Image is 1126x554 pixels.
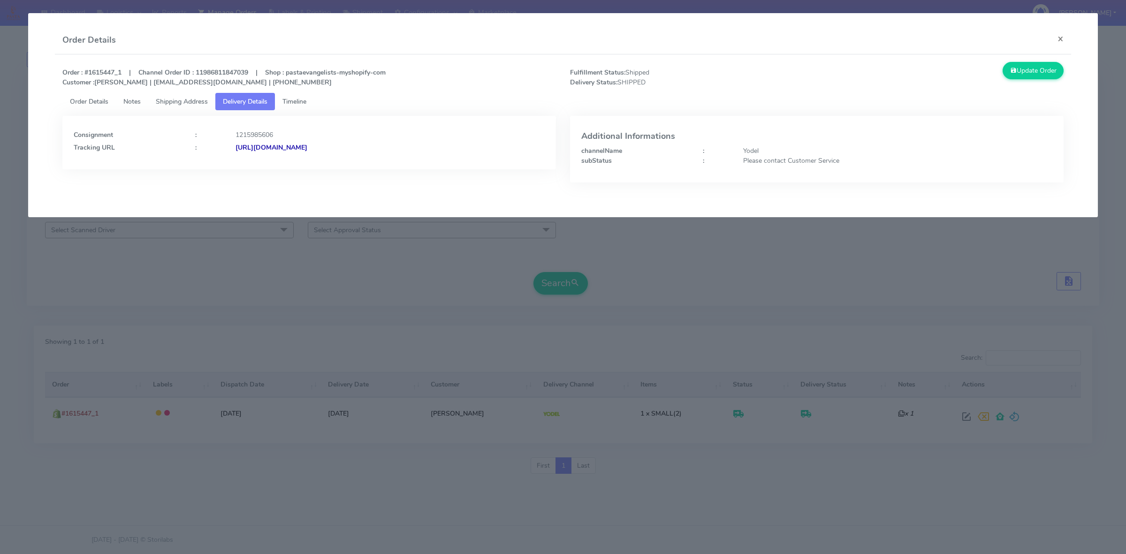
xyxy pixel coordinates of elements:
span: Order Details [70,97,108,106]
strong: Consignment [74,130,113,139]
strong: Customer : [62,78,94,87]
span: Timeline [282,97,306,106]
h4: Additional Informations [581,132,1052,141]
button: Close [1050,26,1071,51]
span: Shipped SHIPPED [563,68,817,87]
strong: channelName [581,146,622,155]
div: Yodel [736,146,1059,156]
strong: : [195,130,197,139]
strong: Order : #1615447_1 | Channel Order ID : 11986811847039 | Shop : pastaevangelists-myshopify-com [P... [62,68,386,87]
button: Update Order [1003,62,1064,79]
strong: [URL][DOMAIN_NAME] [236,143,307,152]
strong: Tracking URL [74,143,115,152]
h4: Order Details [62,34,116,46]
span: Notes [123,97,141,106]
strong: subStatus [581,156,612,165]
strong: : [703,146,704,155]
span: Shipping Address [156,97,208,106]
div: Please contact Customer Service [736,156,1059,166]
strong: Delivery Status: [570,78,617,87]
strong: : [195,143,197,152]
strong: Fulfillment Status: [570,68,625,77]
div: 1215985606 [228,130,552,140]
ul: Tabs [62,93,1064,110]
span: Delivery Details [223,97,267,106]
strong: : [703,156,704,165]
